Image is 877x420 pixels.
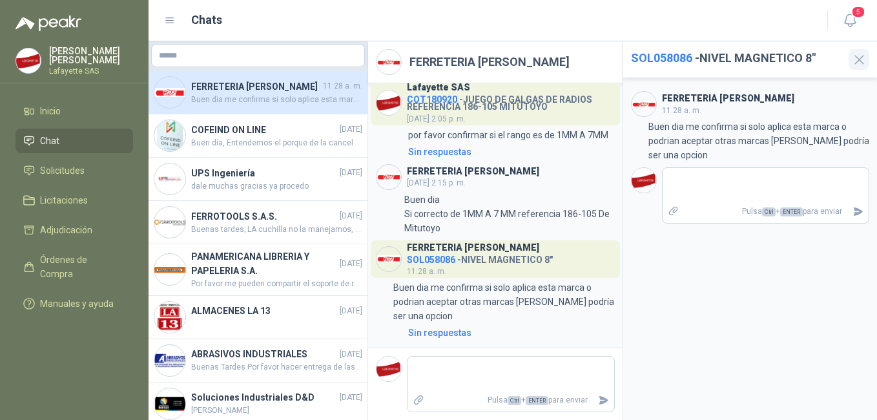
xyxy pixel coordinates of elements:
[847,200,869,223] button: Enviar
[684,200,847,223] p: Pulsa + para enviar
[407,94,457,105] span: COT180920
[340,167,362,179] span: [DATE]
[340,305,362,317] span: [DATE]
[408,389,429,412] label: Adjuntar archivos
[323,80,362,92] span: 11:28 a. m.
[407,251,553,264] h4: - NIVEL MAGNETICO 8"
[149,158,367,201] a: Company LogoUPS Ingeniería[DATE]dale muchas gracias ya procedo
[154,163,185,194] img: Company Logo
[154,345,185,376] img: Company Logo
[49,47,133,65] p: [PERSON_NAME] [PERSON_NAME]
[377,90,401,115] img: Company Logo
[407,114,466,123] span: [DATE] 2:05 p. m.
[407,84,470,91] h3: Lafayette SAS
[191,224,362,236] span: Buenas tardes; LA cuchilla no la manejamos, solo el producto completo.
[149,201,367,244] a: Company LogoFERROTOOLS S.A.S.[DATE]Buenas tardes; LA cuchilla no la manejamos, solo el producto c...
[406,326,615,340] a: Sin respuestas
[15,129,133,153] a: Chat
[851,6,865,18] span: 5
[407,255,455,265] span: SOL058086
[632,92,656,116] img: Company Logo
[40,163,85,178] span: Solicitudes
[762,207,776,216] span: Ctrl
[377,50,401,74] img: Company Logo
[663,200,685,223] label: Adjuntar archivos
[15,16,81,31] img: Logo peakr
[191,166,337,180] h4: UPS Ingeniería
[149,71,367,114] a: Company LogoFERRETERIA [PERSON_NAME]11:28 a. m.Buen dia me confirma si solo aplica esta marca o p...
[838,9,862,32] button: 5
[15,247,133,286] a: Órdenes de Compra
[377,357,401,381] img: Company Logo
[632,168,656,193] img: Company Logo
[191,11,222,29] h1: Chats
[377,247,401,271] img: Company Logo
[191,79,320,94] h4: FERRETERIA [PERSON_NAME]
[407,267,446,276] span: 11:28 a. m.
[340,348,362,361] span: [DATE]
[377,165,401,189] img: Company Logo
[340,210,362,222] span: [DATE]
[526,396,548,405] span: ENTER
[149,296,367,339] a: Company LogoALMACENES LA 13[DATE].
[191,180,362,193] span: dale muchas gracias ya procedo
[191,249,337,278] h4: PANAMERICANA LIBRERIA Y PAPELERIA S.A.
[154,254,185,285] img: Company Logo
[15,188,133,213] a: Licitaciones
[407,244,539,251] h3: FERRETERIA [PERSON_NAME]
[191,209,337,224] h4: FERROTOOLS S.A.S.
[191,278,362,290] span: Por favor me pueden compartir el soporte de recibido ya que no se encuentra la mercancía
[16,48,41,73] img: Company Logo
[406,145,615,159] a: Sin respuestas
[191,137,362,149] span: Buen día, Entendemos el porque de la cancelación y solicitamos disculpa por los inconvenientes ca...
[631,49,841,67] h2: - NIVEL MAGNETICO 8"
[648,120,869,162] p: Buen dia me confirma si solo aplica esta marca o podrian aceptar otras marcas [PERSON_NAME] podrí...
[149,114,367,158] a: Company LogoCOFEIND ON LINE[DATE]Buen día, Entendemos el porque de la cancelación y solicitamos d...
[404,193,614,235] p: Buen dia Si correcto de 1MM A 7 MM referencia 186-105 De Mitutoyo
[191,347,337,361] h4: ABRASIVOS INDUSTRIALES
[409,53,570,71] h2: FERRETERIA [PERSON_NAME]
[40,223,92,237] span: Adjudicación
[40,134,59,148] span: Chat
[15,158,133,183] a: Solicitudes
[191,304,337,318] h4: ALMACENES LA 13
[154,302,185,333] img: Company Logo
[340,258,362,270] span: [DATE]
[508,396,521,405] span: Ctrl
[149,339,367,383] a: Company LogoABRASIVOS INDUSTRIALES[DATE]Buenas Tardes Por favor hacer entrega de las 9 unidades
[40,253,121,281] span: Órdenes de Compra
[662,95,794,102] h3: FERRETERIA [PERSON_NAME]
[154,77,185,108] img: Company Logo
[393,280,614,323] p: Buen dia me confirma si solo aplica esta marca o podrian aceptar otras marcas [PERSON_NAME] podrí...
[49,67,133,75] p: Lafayette SAS
[154,388,185,419] img: Company Logo
[40,193,88,207] span: Licitaciones
[191,404,362,417] span: [PERSON_NAME]
[191,390,337,404] h4: Soluciones Industriales D&D
[407,178,466,187] span: [DATE] 2:15 p. m.
[662,106,701,115] span: 11:28 a. m.
[780,207,803,216] span: ENTER
[191,94,362,106] span: Buen dia me confirma si solo aplica esta marca o podrian aceptar otras marcas [PERSON_NAME] podrí...
[191,123,337,137] h4: COFEIND ON LINE
[149,244,367,296] a: Company LogoPANAMERICANA LIBRERIA Y PAPELERIA S.A.[DATE]Por favor me pueden compartir el soporte ...
[408,326,471,340] div: Sin respuestas
[15,218,133,242] a: Adjudicación
[429,389,593,412] p: Pulsa + para enviar
[15,291,133,316] a: Manuales y ayuda
[191,318,362,330] span: .
[154,207,185,238] img: Company Logo
[407,91,615,110] h4: - JUEGO DE GALGAS DE RADIOS REFERENCIA 186-105 MITUTOYO
[631,51,692,65] span: SOL058086
[593,389,614,412] button: Enviar
[40,104,61,118] span: Inicio
[40,297,114,311] span: Manuales y ayuda
[191,361,362,373] span: Buenas Tardes Por favor hacer entrega de las 9 unidades
[15,99,133,123] a: Inicio
[407,168,539,175] h3: FERRETERIA [PERSON_NAME]
[408,145,471,159] div: Sin respuestas
[340,123,362,136] span: [DATE]
[340,392,362,404] span: [DATE]
[408,128,608,142] p: por favor confirmar si el rango es de 1MM A 7MM
[154,120,185,151] img: Company Logo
